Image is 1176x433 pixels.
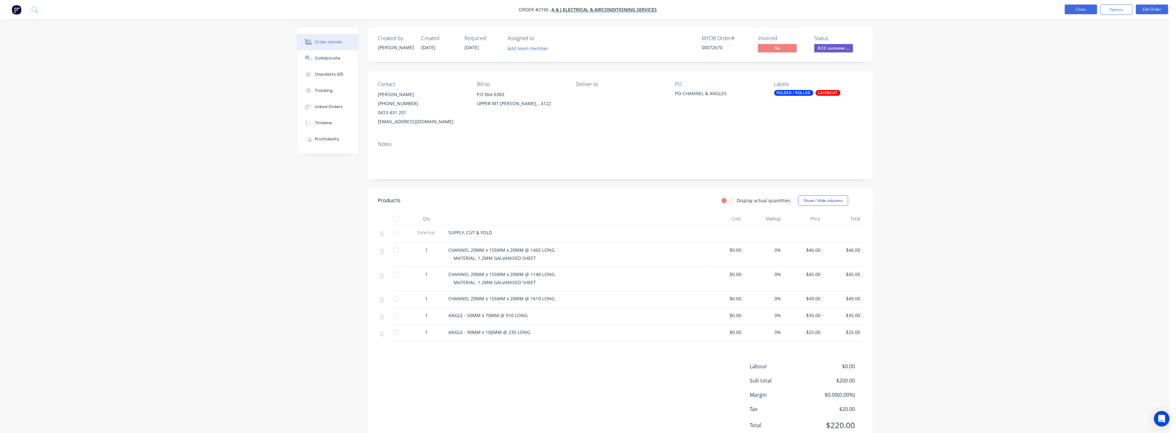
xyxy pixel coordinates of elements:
button: R.F.C customer ... [814,44,853,54]
span: $0.00 ( 0.00 %) [807,391,855,399]
button: Edit Order [1136,5,1168,14]
div: UPPER MT [PERSON_NAME], , 4122 [477,99,565,108]
span: External [410,229,443,236]
span: ANGLE - 50MM x 70MM @ 910 LONG [448,312,528,318]
div: Qty [407,212,446,225]
span: 1 [425,295,428,302]
span: 0% [747,295,781,302]
div: Notes [378,141,863,147]
span: 1 [425,312,428,319]
button: Order details [297,34,358,50]
span: SUPPLY, CUT & FOLD [448,229,492,236]
span: 1 [425,329,428,336]
span: Order #2745 - [519,7,552,13]
div: PO [675,81,764,87]
div: 0413 431 201 [378,108,466,117]
div: Collaborate [315,55,341,61]
div: FOLDED / ROLLED [774,90,813,96]
div: Linked Orders [315,104,343,110]
button: Linked Orders [297,99,358,115]
button: Add team member [508,44,552,53]
span: Tax [750,405,807,413]
span: R.F.C customer ... [814,44,853,52]
span: MATERIAL: 1.2MM GALVANISED SHEET [454,255,536,261]
span: $200.00 [807,377,855,384]
span: $0.00 [707,312,742,319]
span: $35.00 [826,312,861,319]
label: Display actual quantities [737,197,790,204]
span: $25.00 [786,329,821,336]
span: No [758,44,797,52]
button: Show / Hide columns [798,195,848,206]
span: [DATE] [465,44,479,50]
div: Created [421,35,457,41]
button: Options [1100,5,1133,15]
div: Checklists 0/0 [315,72,344,77]
span: $45.00 [786,271,821,278]
div: Assigned to [508,35,572,41]
div: 00072670 [702,44,750,51]
div: Open Intercom Messenger [1154,411,1170,427]
div: [PERSON_NAME] [378,90,466,99]
span: $0.00 [707,271,742,278]
span: $49.00 [826,295,861,302]
button: Profitability [297,131,358,147]
span: Margin [750,391,807,399]
div: [EMAIL_ADDRESS][DOMAIN_NAME] [378,117,466,126]
div: Order details [315,39,343,45]
div: Deliver to [576,81,665,87]
span: 1 [425,271,428,278]
div: PO-CHANNEL & ANGLES [675,90,756,99]
span: CHANNEL 20MM x 155MM x 20MM @ 1140 LONG [448,271,555,277]
div: Profitability [315,136,339,142]
div: Created by [378,35,413,41]
span: $49.00 [786,295,821,302]
div: Markup [744,212,784,225]
div: Bill to [477,81,565,87]
span: 0% [747,312,781,319]
div: MYOB Order # [702,35,750,41]
div: Contact [378,81,466,87]
div: [PERSON_NAME][PHONE_NUMBER]0413 431 201[EMAIL_ADDRESS][DOMAIN_NAME] [378,90,466,126]
div: Cost [704,212,744,225]
span: $0.00 [707,247,742,253]
span: $0.00 [807,362,855,370]
span: $25.00 [826,329,861,336]
button: Close [1065,5,1097,14]
div: Total [823,212,863,225]
div: [PERSON_NAME] [378,44,413,51]
div: Products [378,197,401,205]
span: $45.00 [826,271,861,278]
span: 0% [747,271,781,278]
div: Labels [774,81,863,87]
span: $0.00 [707,329,742,336]
img: Factory [12,5,21,15]
a: A & J Electrical & Airconditioning Services [552,7,657,13]
div: Status [814,35,863,41]
span: Labour [750,362,807,370]
div: P.O Box 6383UPPER MT [PERSON_NAME], , 4122 [477,90,565,111]
span: $35.00 [786,312,821,319]
div: Tracking [315,88,333,94]
span: ANGLE - 90MM x 100MM @ 230 LONG [448,329,530,335]
span: $0.00 [707,295,742,302]
button: Tracking [297,83,358,99]
span: MATERIAL: 1.2MM GALVANISED SHEET [454,279,536,285]
span: $46.00 [826,247,861,253]
span: [DATE] [421,44,435,50]
span: Total [750,421,807,429]
span: Sub total [750,377,807,384]
span: CHANNEL 20MM x 155MM x 20MM @ 1465 LONG [448,247,555,253]
span: $46.00 [786,247,821,253]
div: Required [465,35,500,41]
div: LASERCUT [816,90,840,96]
button: Timeline [297,115,358,131]
div: Invoiced [758,35,807,41]
span: $220.00 [807,419,855,431]
span: 0% [747,329,781,336]
div: [PHONE_NUMBER] [378,99,466,108]
span: 1 [425,247,428,253]
button: Add team member [504,44,552,53]
div: P.O Box 6383 [477,90,565,99]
